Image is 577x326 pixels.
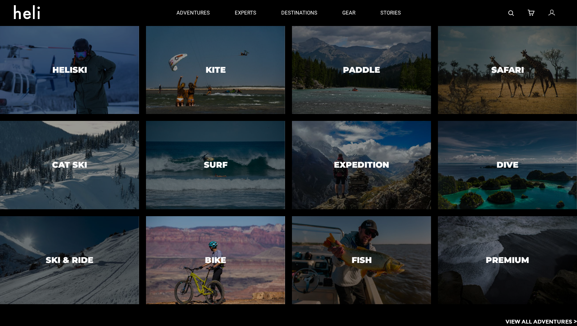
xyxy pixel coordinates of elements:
h3: Premium [486,256,529,265]
h3: Kite [206,65,226,74]
h3: Cat Ski [52,160,87,169]
h3: Safari [491,65,524,74]
h3: Ski & Ride [46,256,93,265]
h3: Fish [352,256,372,265]
h3: Bike [205,256,226,265]
p: destinations [281,9,317,17]
p: View All Adventures > [506,318,577,326]
a: PremiumPremium image [438,216,577,304]
h3: Heliski [52,65,87,74]
img: search-bar-icon.svg [508,10,514,16]
h3: Surf [204,160,227,169]
h3: Paddle [343,65,380,74]
h3: Expedition [334,160,389,169]
p: adventures [176,9,210,17]
p: experts [235,9,256,17]
h3: Dive [497,160,518,169]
